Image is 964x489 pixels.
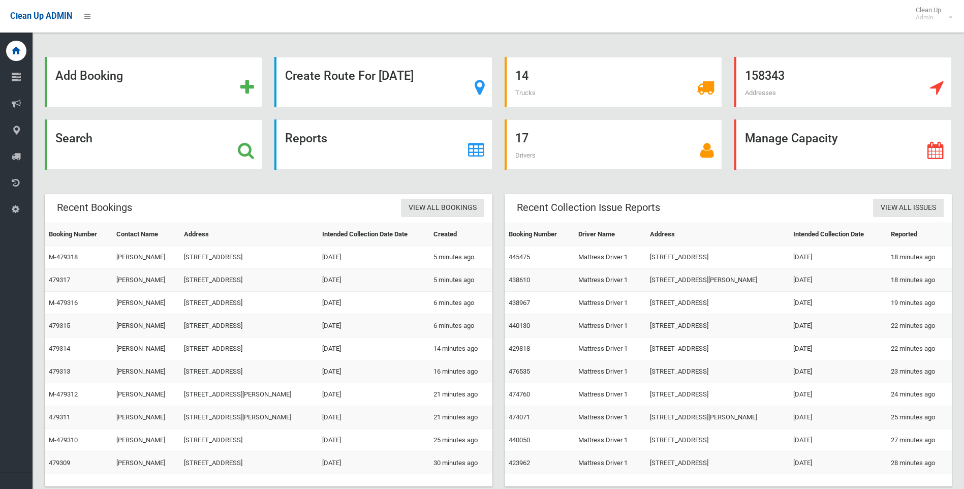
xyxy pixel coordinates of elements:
a: 438967 [509,299,530,307]
td: [DATE] [789,292,887,315]
a: 429818 [509,345,530,352]
a: 423962 [509,459,530,467]
td: Mattress Driver 1 [574,429,645,452]
td: 22 minutes ago [887,338,952,360]
th: Booking Number [505,223,575,246]
a: 479309 [49,459,70,467]
td: 5 minutes ago [429,269,492,292]
td: 23 minutes ago [887,360,952,383]
a: M-479318 [49,253,78,261]
td: [PERSON_NAME] [112,292,180,315]
td: [STREET_ADDRESS] [646,360,789,383]
a: M-479310 [49,436,78,444]
strong: 158343 [745,69,785,83]
td: 24 minutes ago [887,383,952,406]
td: [STREET_ADDRESS][PERSON_NAME] [646,406,789,429]
td: [STREET_ADDRESS] [646,429,789,452]
a: 479315 [49,322,70,329]
a: Add Booking [45,57,262,107]
td: [PERSON_NAME] [112,315,180,338]
a: 440130 [509,322,530,329]
td: [DATE] [789,338,887,360]
td: 21 minutes ago [429,383,492,406]
td: [DATE] [318,292,430,315]
td: [PERSON_NAME] [112,246,180,269]
a: 17 Drivers [505,119,722,170]
th: Intended Collection Date Date [318,223,430,246]
td: [DATE] [789,315,887,338]
td: Mattress Driver 1 [574,292,645,315]
td: [DATE] [789,383,887,406]
td: [PERSON_NAME] [112,338,180,360]
td: [DATE] [318,269,430,292]
td: 18 minutes ago [887,269,952,292]
strong: Add Booking [55,69,123,83]
td: 5 minutes ago [429,246,492,269]
td: Mattress Driver 1 [574,315,645,338]
td: [DATE] [789,406,887,429]
td: 22 minutes ago [887,315,952,338]
td: [STREET_ADDRESS] [646,292,789,315]
a: 479317 [49,276,70,284]
strong: Reports [285,131,327,145]
td: Mattress Driver 1 [574,452,645,475]
a: Search [45,119,262,170]
td: [STREET_ADDRESS] [180,338,318,360]
td: [STREET_ADDRESS] [180,292,318,315]
th: Intended Collection Date [789,223,887,246]
td: 14 minutes ago [429,338,492,360]
span: Addresses [745,89,776,97]
th: Address [646,223,789,246]
td: 16 minutes ago [429,360,492,383]
th: Reported [887,223,952,246]
td: [PERSON_NAME] [112,269,180,292]
td: 27 minutes ago [887,429,952,452]
td: [STREET_ADDRESS] [646,315,789,338]
td: [STREET_ADDRESS] [646,246,789,269]
strong: Search [55,131,92,145]
td: Mattress Driver 1 [574,338,645,360]
td: [STREET_ADDRESS] [180,452,318,475]
header: Recent Bookings [45,198,144,218]
a: 438610 [509,276,530,284]
header: Recent Collection Issue Reports [505,198,672,218]
td: 25 minutes ago [429,429,492,452]
a: 479313 [49,368,70,375]
th: Booking Number [45,223,112,246]
a: 474760 [509,390,530,398]
a: View All Bookings [401,199,484,218]
td: [STREET_ADDRESS] [180,360,318,383]
td: [STREET_ADDRESS] [180,269,318,292]
a: 476535 [509,368,530,375]
a: 479311 [49,413,70,421]
td: [STREET_ADDRESS][PERSON_NAME] [180,406,318,429]
td: 28 minutes ago [887,452,952,475]
td: [PERSON_NAME] [112,383,180,406]
td: Mattress Driver 1 [574,246,645,269]
a: Create Route For [DATE] [274,57,492,107]
td: [DATE] [318,315,430,338]
td: [DATE] [789,269,887,292]
th: Driver Name [574,223,645,246]
td: [STREET_ADDRESS] [646,452,789,475]
span: Clean Up [911,6,951,21]
td: [STREET_ADDRESS] [646,338,789,360]
td: 6 minutes ago [429,315,492,338]
th: Created [429,223,492,246]
td: [STREET_ADDRESS] [646,383,789,406]
th: Contact Name [112,223,180,246]
strong: Create Route For [DATE] [285,69,414,83]
td: [DATE] [789,360,887,383]
td: 6 minutes ago [429,292,492,315]
td: [PERSON_NAME] [112,406,180,429]
span: Trucks [515,89,536,97]
td: [DATE] [789,246,887,269]
small: Admin [916,14,941,21]
strong: Manage Capacity [745,131,837,145]
strong: 14 [515,69,528,83]
td: Mattress Driver 1 [574,383,645,406]
td: [DATE] [318,452,430,475]
td: 25 minutes ago [887,406,952,429]
td: [PERSON_NAME] [112,360,180,383]
a: Reports [274,119,492,170]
